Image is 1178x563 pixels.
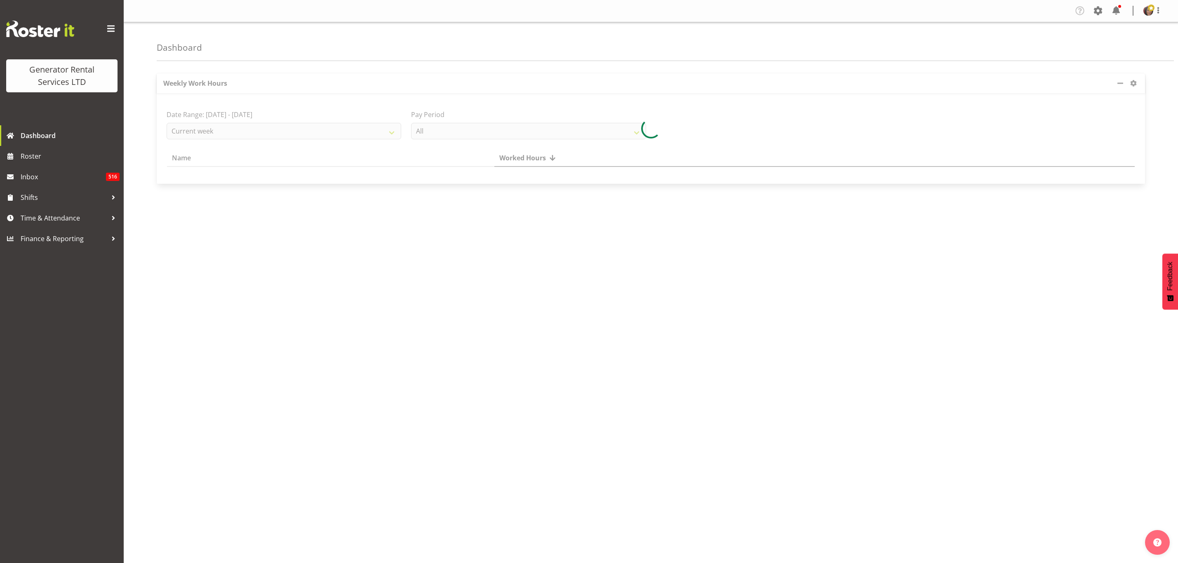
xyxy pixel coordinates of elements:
[21,150,120,162] span: Roster
[21,171,106,183] span: Inbox
[157,43,202,52] h4: Dashboard
[106,173,120,181] span: 516
[14,63,109,88] div: Generator Rental Services LTD
[1143,6,1153,16] img: katherine-lothianc04ae7ec56208e078627d80ad3866cf0.png
[1166,262,1174,291] span: Feedback
[6,21,74,37] img: Rosterit website logo
[21,129,120,142] span: Dashboard
[1162,253,1178,310] button: Feedback - Show survey
[21,212,107,224] span: Time & Attendance
[21,191,107,204] span: Shifts
[21,232,107,245] span: Finance & Reporting
[1153,538,1162,547] img: help-xxl-2.png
